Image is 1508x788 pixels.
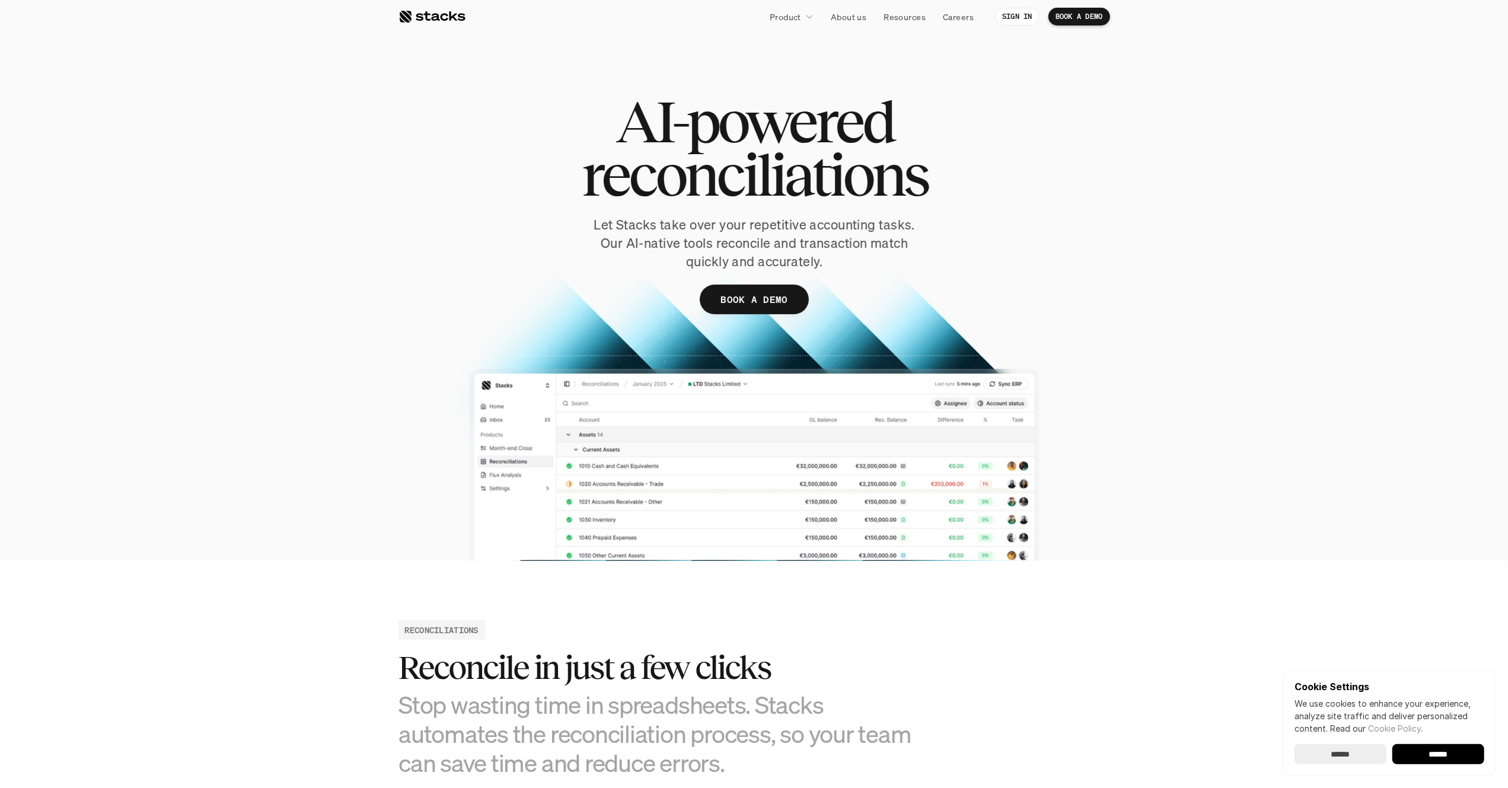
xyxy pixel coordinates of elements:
a: About us [824,6,873,27]
p: Resources [884,11,926,23]
a: Resources [876,6,933,27]
a: BOOK A DEMO [700,285,809,314]
p: About us [831,11,866,23]
p: Product [770,11,801,23]
p: Let Stacks take over your repetitive accounting tasks. Our AI-native tools reconcile and transact... [591,216,917,270]
h2: RECONCILIATIONS [405,624,479,636]
p: Careers [943,11,974,23]
p: BOOK A DEMO [720,291,788,308]
p: We use cookies to enhance your experience, analyze site traffic and deliver personalized content. [1295,697,1484,735]
p: Cookie Settings [1295,682,1484,691]
span: AI-powered [616,95,893,148]
a: Careers [936,6,981,27]
a: Cookie Policy [1368,723,1421,733]
h3: Stop wasting time in spreadsheets. Stacks automates the reconciliation process, so your team can ... [398,690,932,778]
a: Privacy Policy [140,226,192,234]
a: BOOK A DEMO [1048,8,1110,25]
p: SIGN IN [1002,12,1032,21]
span: reconciliations [581,148,927,202]
p: BOOK A DEMO [1056,12,1103,21]
span: Read our . [1330,723,1423,733]
h2: Reconcile in just a few clicks [398,649,932,686]
a: SIGN IN [995,8,1040,25]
